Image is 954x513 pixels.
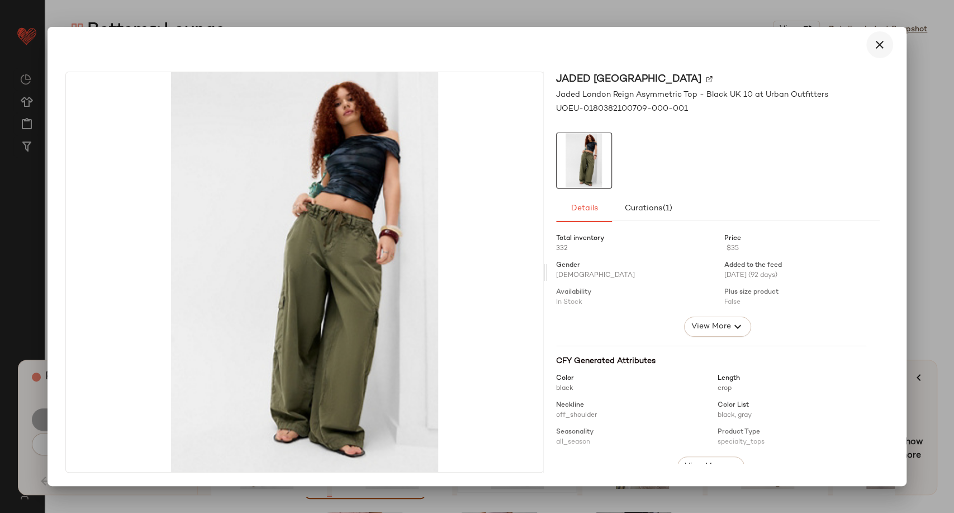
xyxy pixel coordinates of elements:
img: svg%3e [706,76,713,83]
span: View More [684,460,724,473]
span: UOEU-0180382100709-000-001 [556,103,688,115]
span: Details [570,204,597,213]
div: CFY Generated Attributes [556,355,866,367]
span: (1) [662,204,672,213]
img: 0180382100709_001_a2 [66,72,543,472]
button: View More [677,456,744,477]
img: 0180382100709_001_a2 [557,133,611,188]
span: Jaded [GEOGRAPHIC_DATA] [556,72,701,87]
span: View More [691,320,731,333]
span: Curations [624,204,672,213]
button: View More [684,317,751,337]
span: Jaded London Reign Asymmetric Top - Black UK 10 at Urban Outfitters [556,89,828,101]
